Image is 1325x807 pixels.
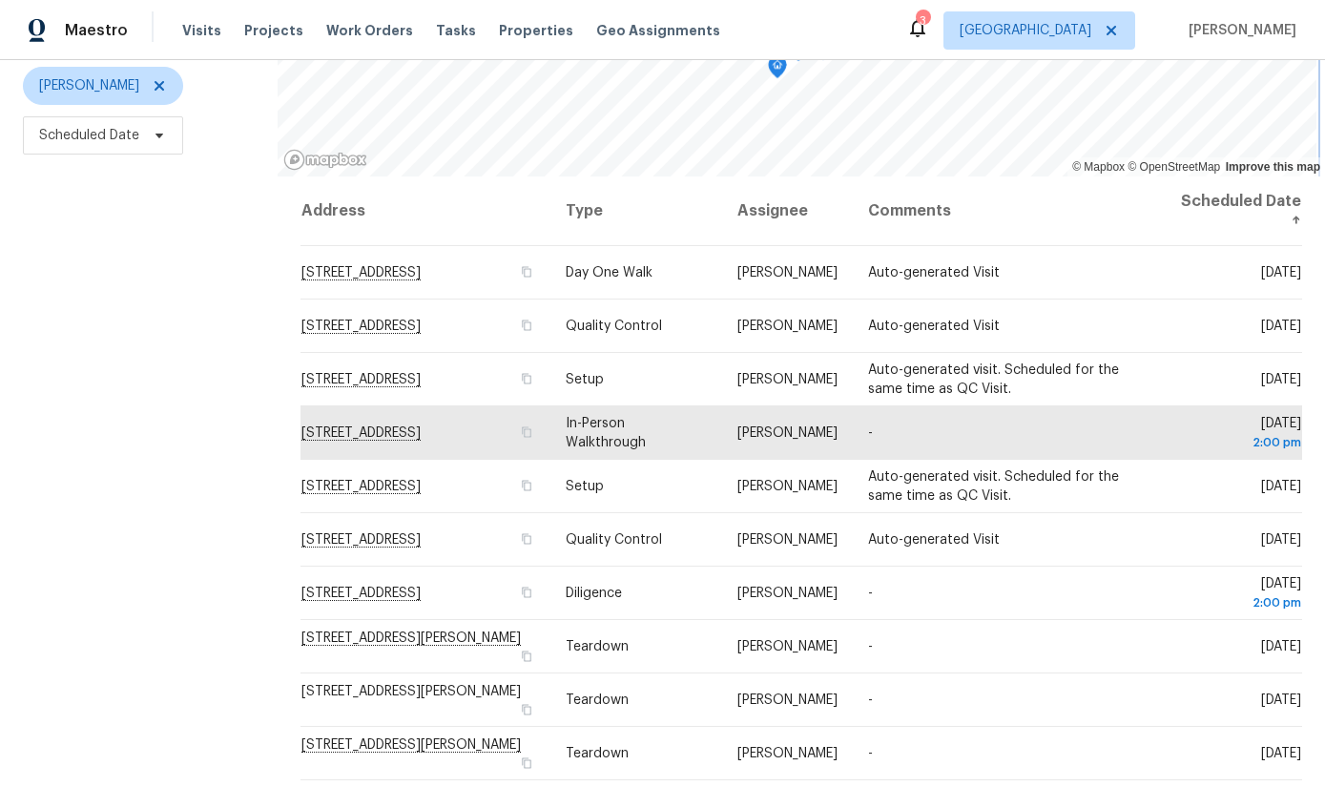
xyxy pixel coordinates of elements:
[550,176,722,246] th: Type
[518,648,535,665] button: Copy Address
[518,530,535,548] button: Copy Address
[1261,480,1301,493] span: [DATE]
[300,176,550,246] th: Address
[1226,160,1320,174] a: Improve this map
[566,533,662,547] span: Quality Control
[1261,747,1301,760] span: [DATE]
[1169,417,1301,452] span: [DATE]
[283,149,367,171] a: Mapbox homepage
[737,747,838,760] span: [PERSON_NAME]
[1261,373,1301,386] span: [DATE]
[566,373,604,386] span: Setup
[518,477,535,494] button: Copy Address
[868,640,873,653] span: -
[1169,593,1301,612] div: 2:00 pm
[518,701,535,718] button: Copy Address
[499,21,573,40] span: Properties
[868,363,1119,396] span: Auto-generated visit. Scheduled for the same time as QC Visit.
[39,126,139,145] span: Scheduled Date
[868,587,873,600] span: -
[566,587,622,600] span: Diligence
[868,320,1000,333] span: Auto-generated Visit
[518,263,535,280] button: Copy Address
[436,24,476,37] span: Tasks
[518,317,535,334] button: Copy Address
[1261,533,1301,547] span: [DATE]
[301,685,521,698] span: [STREET_ADDRESS][PERSON_NAME]
[916,11,929,31] div: 3
[1261,320,1301,333] span: [DATE]
[566,640,629,653] span: Teardown
[737,266,838,279] span: [PERSON_NAME]
[566,747,629,760] span: Teardown
[1261,693,1301,707] span: [DATE]
[737,533,838,547] span: [PERSON_NAME]
[518,755,535,772] button: Copy Address
[1072,160,1125,174] a: Mapbox
[853,176,1153,246] th: Comments
[1169,577,1301,612] span: [DATE]
[518,370,535,387] button: Copy Address
[737,693,838,707] span: [PERSON_NAME]
[1261,266,1301,279] span: [DATE]
[868,426,873,440] span: -
[1153,176,1302,246] th: Scheduled Date ↑
[566,417,646,449] span: In-Person Walkthrough
[65,21,128,40] span: Maestro
[1128,160,1220,174] a: OpenStreetMap
[868,533,1000,547] span: Auto-generated Visit
[868,266,1000,279] span: Auto-generated Visit
[566,480,604,493] span: Setup
[1169,433,1301,452] div: 2:00 pm
[566,266,652,279] span: Day One Walk
[39,76,139,95] span: [PERSON_NAME]
[768,55,787,85] div: Map marker
[244,21,303,40] span: Projects
[1181,21,1296,40] span: [PERSON_NAME]
[566,320,662,333] span: Quality Control
[722,176,853,246] th: Assignee
[326,21,413,40] span: Work Orders
[566,693,629,707] span: Teardown
[868,470,1119,503] span: Auto-generated visit. Scheduled for the same time as QC Visit.
[737,480,838,493] span: [PERSON_NAME]
[868,747,873,760] span: -
[737,320,838,333] span: [PERSON_NAME]
[737,587,838,600] span: [PERSON_NAME]
[1261,640,1301,653] span: [DATE]
[737,426,838,440] span: [PERSON_NAME]
[960,21,1091,40] span: [GEOGRAPHIC_DATA]
[737,373,838,386] span: [PERSON_NAME]
[737,640,838,653] span: [PERSON_NAME]
[868,693,873,707] span: -
[518,584,535,601] button: Copy Address
[596,21,720,40] span: Geo Assignments
[182,21,221,40] span: Visits
[518,424,535,441] button: Copy Address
